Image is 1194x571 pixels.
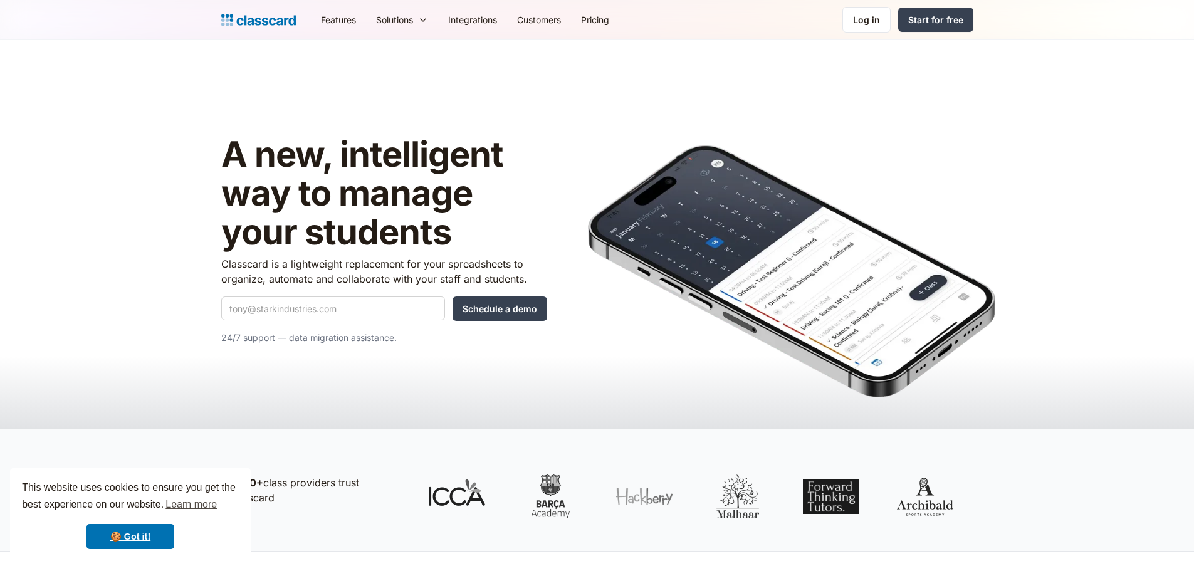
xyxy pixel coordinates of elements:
a: Logo [221,11,296,29]
div: Solutions [376,13,413,26]
div: Log in [853,13,880,26]
a: dismiss cookie message [86,524,174,549]
a: Start for free [898,8,973,32]
a: Integrations [438,6,507,34]
span: This website uses cookies to ensure you get the best experience on our website. [22,480,239,514]
div: Start for free [908,13,963,26]
form: Quick Demo Form [221,296,547,321]
a: learn more about cookies [164,495,219,514]
div: Solutions [366,6,438,34]
p: Classcard is a lightweight replacement for your spreadsheets to organize, automate and collaborat... [221,256,547,286]
a: Customers [507,6,571,34]
a: Log in [842,7,891,33]
a: Pricing [571,6,619,34]
a: Features [311,6,366,34]
input: tony@starkindustries.com [221,296,445,320]
p: 24/7 support — data migration assistance. [221,330,547,345]
input: Schedule a demo [453,296,547,321]
div: cookieconsent [10,468,251,561]
h1: A new, intelligent way to manage your students [221,135,547,251]
p: class providers trust Classcard [228,475,403,505]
